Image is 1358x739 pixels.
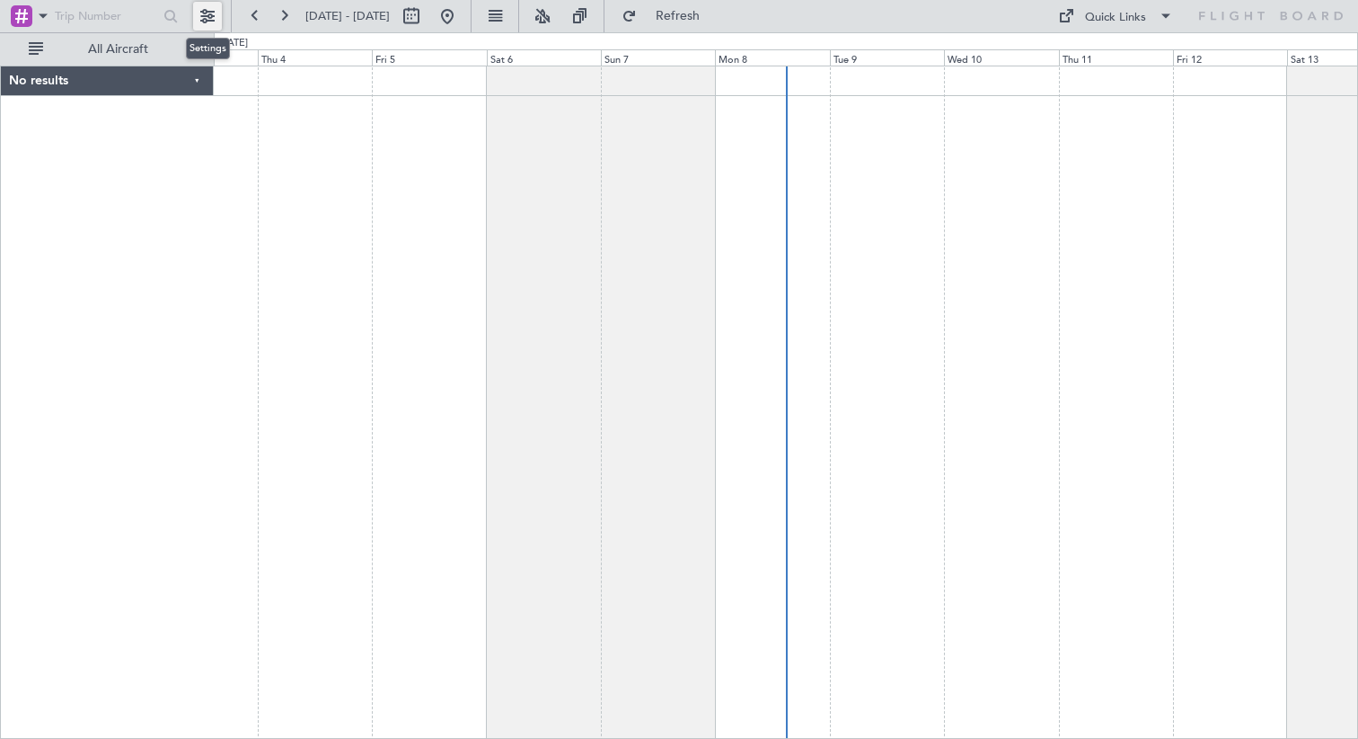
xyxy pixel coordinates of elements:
[944,49,1058,66] div: Wed 10
[640,10,716,22] span: Refresh
[217,36,248,51] div: [DATE]
[20,35,195,64] button: All Aircraft
[47,43,190,56] span: All Aircraft
[715,49,829,66] div: Mon 8
[613,2,721,31] button: Refresh
[830,49,944,66] div: Tue 9
[55,3,154,30] input: Trip Number
[1059,49,1173,66] div: Thu 11
[1173,49,1287,66] div: Fri 12
[1085,9,1146,27] div: Quick Links
[487,49,601,66] div: Sat 6
[186,38,230,59] div: Settings
[258,49,372,66] div: Thu 4
[601,49,715,66] div: Sun 7
[1049,2,1182,31] button: Quick Links
[372,49,486,66] div: Fri 5
[305,8,390,24] span: [DATE] - [DATE]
